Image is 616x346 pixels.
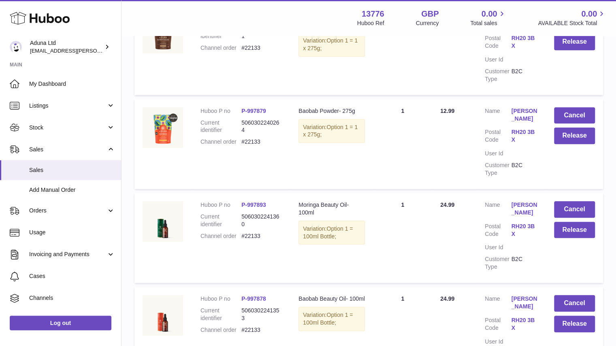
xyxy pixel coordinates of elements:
dt: Channel order [200,232,241,240]
button: Cancel [554,295,595,312]
span: 24.99 [440,202,454,208]
span: Cases [29,272,115,280]
img: MORINGA-BEAUTY-OIL-CHALK.jpg [143,201,183,242]
dt: Customer Type [485,255,511,271]
span: Option 1 = 1 x 275g; [303,37,358,51]
button: Release [554,316,595,332]
span: Option 1 = 100ml Bottle; [303,312,353,326]
a: RH20 3BX [511,316,537,332]
dd: B2C [511,161,537,177]
dt: Current identifier [200,213,241,228]
div: Currency [416,19,439,27]
dt: Channel order [200,326,241,334]
dt: Customer Type [485,161,511,177]
dt: Postal Code [485,223,511,240]
strong: GBP [421,8,439,19]
dt: User Id [485,244,511,251]
span: Option 1 = 100ml Bottle; [303,225,353,240]
dt: Name [485,295,511,312]
span: Sales [29,166,115,174]
dt: User Id [485,56,511,64]
button: Cancel [554,107,595,124]
span: 0.00 [581,8,597,19]
img: BAOBAB-BEAUTY-OIL-CHALK.jpg [143,295,183,335]
dd: 5060302240264 [241,119,282,134]
a: P-997879 [241,108,266,114]
div: Variation: [298,221,365,245]
a: P-997893 [241,202,266,208]
a: P-997878 [241,295,266,302]
a: [PERSON_NAME] [511,201,537,217]
a: 0.00 Total sales [470,8,506,27]
div: Moringa Beauty Oil- 100ml [298,201,365,217]
span: AVAILABLE Stock Total [538,19,606,27]
button: Cancel [554,201,595,218]
div: Aduna Ltd [30,39,103,55]
a: RH20 3BX [511,223,537,238]
dt: Current identifier [200,307,241,322]
span: Usage [29,229,115,236]
td: 1 [373,193,432,283]
div: Huboo Ref [357,19,384,27]
div: Baobab Powder- 275g [298,107,365,115]
dd: B2C [511,68,537,83]
dd: #22133 [241,326,282,334]
dt: Huboo P no [200,201,241,209]
img: deborahe.kamara@aduna.com [10,41,22,53]
a: Log out [10,316,111,330]
dt: Name [485,107,511,125]
span: Listings [29,102,107,110]
a: RH20 3BX [511,128,537,144]
button: Release [554,127,595,144]
span: Option 1 = 1 x 275g; [303,124,358,138]
dt: Postal Code [485,316,511,334]
dd: #22133 [241,232,282,240]
dd: 5060302241353 [241,307,282,322]
a: 0.00 AVAILABLE Stock Total [538,8,606,27]
div: Variation: [298,307,365,331]
div: Baobab Beauty Oil- 100ml [298,295,365,303]
a: [PERSON_NAME] [511,107,537,123]
span: 0.00 [482,8,497,19]
div: Variation: [298,119,365,143]
strong: 13776 [362,8,384,19]
span: 24.99 [440,295,454,302]
dt: Channel order [200,44,241,52]
dt: Current identifier [200,119,241,134]
dt: Huboo P no [200,295,241,303]
span: My Dashboard [29,80,115,88]
td: 1 [373,99,432,189]
span: Channels [29,294,115,302]
dd: #22133 [241,138,282,146]
dt: Huboo P no [200,107,241,115]
dt: Customer Type [485,68,511,83]
span: Invoicing and Payments [29,250,107,258]
span: Sales [29,146,107,153]
span: Total sales [470,19,506,27]
dt: Channel order [200,138,241,146]
dd: B2C [511,255,537,271]
a: [PERSON_NAME] [511,295,537,310]
dt: User Id [485,150,511,157]
span: 12.99 [440,108,454,114]
div: Variation: [298,32,365,57]
span: Orders [29,207,107,214]
span: Stock [29,124,107,132]
a: RH20 3BX [511,34,537,50]
dt: User Id [485,338,511,346]
button: Release [554,34,595,50]
button: Release [554,222,595,238]
td: 2 [373,5,432,95]
img: BAOBAB-POWDER-POUCH-FOP-CHALK.jpg [143,107,183,148]
span: Add Manual Order [29,186,115,194]
dt: Postal Code [485,128,511,146]
span: [EMAIL_ADDRESS][PERSON_NAME][PERSON_NAME][DOMAIN_NAME] [30,47,206,54]
dt: Postal Code [485,34,511,52]
dd: 5060302241360 [241,213,282,228]
dd: #22133 [241,44,282,52]
dt: Name [485,201,511,219]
